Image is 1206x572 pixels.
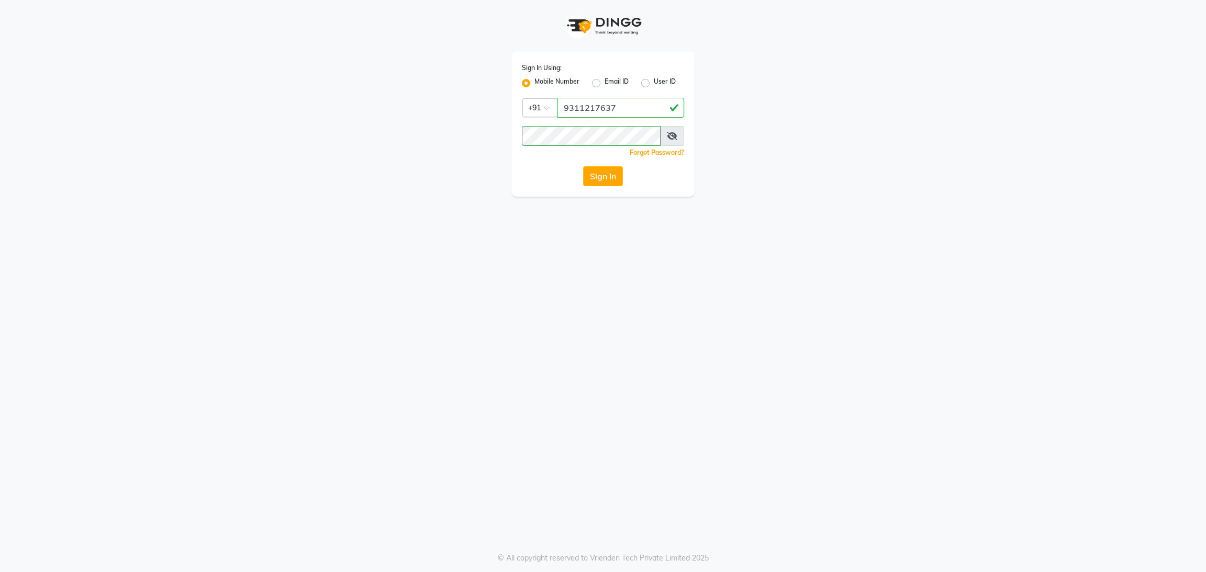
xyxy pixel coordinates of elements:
[534,77,579,89] label: Mobile Number
[583,166,623,186] button: Sign In
[630,148,684,156] a: Forgot Password?
[522,126,661,146] input: Username
[654,77,676,89] label: User ID
[561,10,645,41] img: logo1.svg
[557,98,684,118] input: Username
[605,77,629,89] label: Email ID
[522,63,562,73] label: Sign In Using:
